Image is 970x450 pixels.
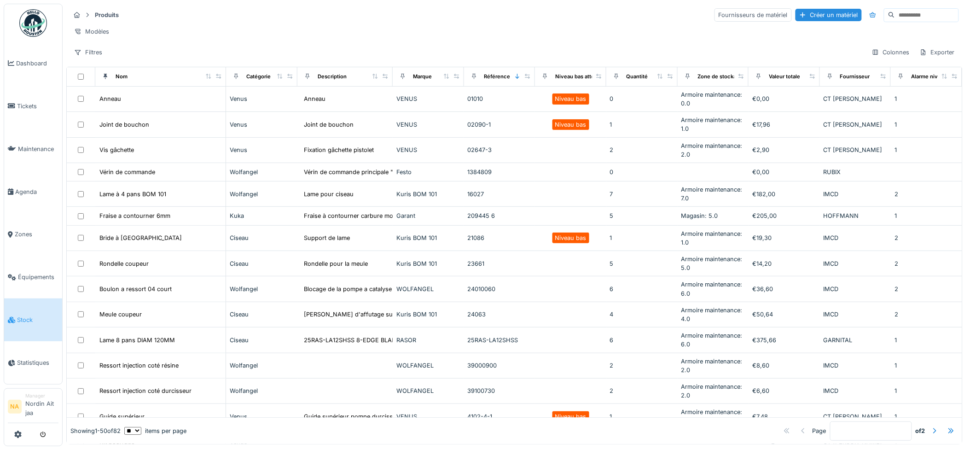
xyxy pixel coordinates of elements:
div: Boulon a ressort 04 court [99,285,172,293]
span: HOFFMANN [824,212,859,219]
span: Dashboard [16,59,58,68]
div: Niveau bas [555,120,587,129]
div: 24063 [468,310,532,319]
div: Joint de bouchon [304,120,354,129]
a: Agenda [4,170,62,213]
span: Magasin: 5.0 [681,212,718,219]
div: 2 [610,361,674,370]
div: 209445 6 [468,211,532,220]
div: 1 [894,361,958,370]
div: Lame 8 pans DIAM 120MM [99,336,175,345]
span: IMCD [824,362,839,369]
div: Ciseau [230,259,294,268]
div: Venus [230,120,294,129]
a: Tickets [4,85,62,128]
div: 02647-3 [468,146,532,154]
span: Équipements [18,273,58,281]
div: Showing 1 - 50 of 82 [70,427,121,435]
div: Ciseau [230,336,294,345]
div: Valeur totale [769,73,800,81]
div: 2 [894,190,958,199]
div: Filtres [70,46,106,59]
div: 2 [894,310,958,319]
div: RASOR [396,336,460,345]
div: 4102-4-1 [468,412,532,421]
span: Armoire maintenance: 0.0 [681,91,743,107]
div: Ressort injection coté résine [99,361,179,370]
strong: Produits [91,11,122,19]
div: Bride à [GEOGRAPHIC_DATA] [99,234,182,242]
div: Quantité [627,73,648,81]
span: Armoire maintenance: 1.0 [681,230,743,246]
div: Anneau [304,94,325,103]
div: 2 [894,259,958,268]
span: Tickets [17,102,58,111]
span: Armoire maintenance: 6.0 [681,332,743,348]
div: 2 [610,146,674,154]
div: €17,96 [752,120,816,129]
span: Armoire maintenance: 1.0 [681,117,743,132]
a: NA ManagerNordin Ait jaa [8,392,58,423]
div: €6,60 [752,386,816,395]
div: 1 [894,120,958,129]
div: Support de lame [304,234,350,242]
div: VENUS [396,94,460,103]
span: IMCD [824,311,839,318]
div: Garant [396,211,460,220]
div: Venus [230,412,294,421]
div: Kuris BOM 101 [396,234,460,242]
div: 39000900 [468,361,532,370]
img: Badge_color-CXgf-gQk.svg [19,9,47,37]
div: €50,64 [752,310,816,319]
div: 1 [610,412,674,421]
div: Marque [413,73,432,81]
div: Page [813,427,826,435]
div: Kuka [230,211,294,220]
span: Maintenance [18,145,58,153]
div: 5 [610,211,674,220]
div: 24010060 [468,285,532,293]
a: Dashboard [4,42,62,85]
div: Niveau bas atteint ? [555,73,605,81]
span: CT [PERSON_NAME] [824,146,883,153]
div: Fixation gâchette pistolet [304,146,374,154]
div: Fraise a contourner 6mm [99,211,170,220]
div: €2,90 [752,146,816,154]
div: WOLFANGEL [396,386,460,395]
div: 1 [894,146,958,154]
a: Zones [4,213,62,256]
span: Armoire maintenance: 2.0 [681,142,743,158]
div: Niveau bas [555,234,587,242]
div: Modèles [70,25,113,38]
div: Wolfangel [230,361,294,370]
span: Armoire maintenance: 1.0 [681,409,743,424]
span: Armoire maintenance: 5.0 [681,256,743,271]
div: Description [318,73,347,81]
span: IMCD [824,387,839,394]
div: 21086 [468,234,532,242]
div: Venus [230,94,294,103]
div: 23661 [468,259,532,268]
div: €0,00 [752,94,816,103]
span: CT [PERSON_NAME] [824,121,883,128]
div: €36,60 [752,285,816,293]
div: Rondelle pour la meule [304,259,368,268]
span: Armoire maintenance: 2.0 [681,358,743,374]
div: Wolfangel [230,386,294,395]
div: Meule coupeur [99,310,142,319]
div: VENUS [396,120,460,129]
div: Référence constructeur [484,73,545,81]
a: Équipements [4,256,62,298]
div: Ressort injection coté durcisseur [99,386,192,395]
div: Fournisseur [840,73,870,81]
div: Blocage de la pompe a catalyse [304,285,392,293]
div: Kuris BOM 101 [396,259,460,268]
div: Wolfangel [230,190,294,199]
div: Vérin de commande [99,168,155,176]
div: 0 [610,94,674,103]
div: Nom [116,73,128,81]
div: 25RAS-LA12SHSS 8-EDGE BLADE / DIAM 120MM [304,336,443,345]
div: WOLFANGEL [396,285,460,293]
div: Niveau bas [555,94,587,103]
div: Lame pour ciseau [304,190,354,199]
